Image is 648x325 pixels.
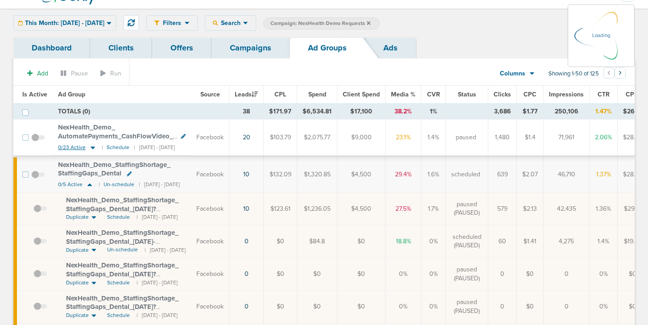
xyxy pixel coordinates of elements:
[544,120,590,156] td: 71,961
[264,290,297,323] td: $0
[139,181,180,188] small: | [DATE] - [DATE]
[245,270,249,278] a: 0
[297,290,337,323] td: $0
[212,37,290,58] a: Campaigns
[544,258,590,290] td: 0
[264,192,297,225] td: $123.61
[488,192,517,225] td: 579
[451,170,480,179] span: scheduled
[270,20,370,27] span: Campaign: NexHealth Demo Requests
[152,37,212,58] a: Offers
[13,37,90,58] a: Dashboard
[37,70,48,77] span: Add
[488,290,517,323] td: 0
[391,91,415,98] span: Media %
[343,91,380,98] span: Client Spend
[488,104,517,120] td: 3,686
[386,192,421,225] td: 27.5%
[191,192,229,225] td: Facebook
[421,120,446,156] td: 1.4%
[58,161,170,178] span: NexHealth_ Demo_ StaffingShortage_ StaffingGaps_ Dental
[548,70,599,78] span: Showing 1-50 of 125
[618,225,648,258] td: $19.84
[598,91,610,98] span: CTR
[523,91,536,98] span: CPC
[243,171,249,178] a: 10
[446,290,488,323] td: paused (PAUSED)
[618,192,648,225] td: $29.13
[386,225,421,258] td: 18.8%
[590,104,618,120] td: 1.47%
[297,258,337,290] td: $0
[58,91,85,98] span: Ad Group
[544,156,590,192] td: 46,710
[517,258,544,290] td: $0
[264,258,297,290] td: $0
[590,258,618,290] td: 0%
[590,290,618,323] td: 0%
[590,156,618,192] td: 1.37%
[66,261,179,287] span: NexHealth_ Demo_ StaffingShortage_ StaffingGaps_ Dental_ [DATE]?id=183&cmp_ id=9658027
[145,246,186,254] small: | [DATE] - [DATE]
[245,237,249,245] a: 0
[615,67,626,79] button: Go to next page
[544,104,590,120] td: 250,106
[421,156,446,192] td: 1.6%
[421,258,446,290] td: 0%
[134,144,175,151] small: | [DATE] - [DATE]
[337,192,386,225] td: $4,500
[191,120,229,156] td: Facebook
[22,91,47,98] span: Is Active
[245,303,249,310] a: 0
[517,104,544,120] td: $1.77
[264,120,297,156] td: $103.79
[107,246,138,254] span: Un-schedule
[446,258,488,290] td: paused (PAUSED)
[386,104,421,120] td: 38.2%
[544,192,590,225] td: 42,435
[517,156,544,192] td: $2.07
[58,181,83,188] span: 0/5 Active
[365,37,416,58] a: Ads
[618,104,648,120] td: $26.13
[107,213,130,221] span: Schedule
[421,290,446,323] td: 0%
[66,312,89,319] span: Duplicate
[66,246,89,254] span: Duplicate
[386,290,421,323] td: 0%
[191,258,229,290] td: Facebook
[22,67,53,80] button: Add
[58,123,173,149] span: NexHealth_ Demo_ AutomatePayments_ CashFlowVideo_ Dental
[488,120,517,156] td: 1,480
[66,213,89,221] span: Duplicate
[337,225,386,258] td: $0
[446,192,488,225] td: paused (PAUSED)
[544,225,590,258] td: 4,275
[297,104,337,120] td: $6,534.81
[337,156,386,192] td: $4,500
[488,258,517,290] td: 0
[297,225,337,258] td: $84.8
[337,258,386,290] td: $0
[549,91,584,98] span: Impressions
[297,156,337,192] td: $1,320.85
[66,294,179,320] span: NexHealth_ Demo_ StaffingShortage_ StaffingGaps_ Dental_ [DATE]?id=183&cmp_ id=9658027
[104,181,134,188] small: Un-schedule
[446,225,488,258] td: scheduled (PAUSED)
[618,290,648,323] td: $0
[592,30,610,41] p: Loading
[274,91,286,98] span: CPL
[191,156,229,192] td: Facebook
[517,290,544,323] td: $0
[264,104,297,120] td: $171.97
[90,37,152,58] a: Clients
[66,229,179,263] span: NexHealth_ Demo_ StaffingShortage_ StaffingGaps_ Dental_ [DATE]-newaudience?id=183&cmp_ id=9658027
[421,192,446,225] td: 1.7%
[107,144,129,151] small: Schedule
[544,290,590,323] td: 0
[517,120,544,156] td: $1.4
[458,91,476,98] span: Status
[517,225,544,258] td: $1.41
[264,156,297,192] td: $132.09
